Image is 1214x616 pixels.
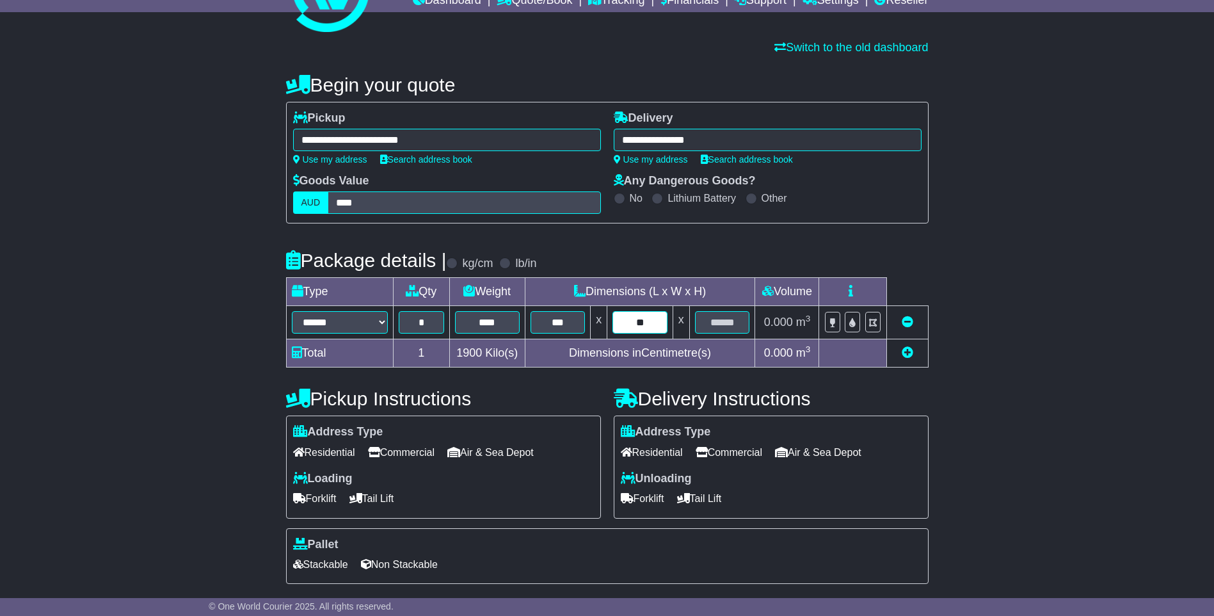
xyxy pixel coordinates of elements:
label: Lithium Battery [667,192,736,204]
td: Kilo(s) [449,339,525,368]
span: Tail Lift [677,489,722,508]
td: Weight [449,278,525,306]
a: Remove this item [902,316,913,328]
a: Search address book [380,154,472,165]
a: Use my address [293,154,367,165]
label: Delivery [614,111,673,126]
td: Total [286,339,393,368]
td: Type [286,278,393,306]
a: Add new item [902,346,913,359]
label: kg/cm [462,257,493,271]
span: Forklift [621,489,664,508]
span: Commercial [368,442,435,462]
label: No [630,192,643,204]
sup: 3 [806,344,811,354]
h4: Pickup Instructions [286,388,601,409]
label: Address Type [621,425,711,439]
label: Any Dangerous Goods? [614,174,756,188]
span: 1900 [456,346,482,359]
span: 0.000 [764,316,793,328]
label: Pickup [293,111,346,126]
sup: 3 [806,314,811,323]
a: Search address book [701,154,793,165]
label: Loading [293,472,353,486]
span: 0.000 [764,346,793,359]
h4: Package details | [286,250,447,271]
span: Forklift [293,489,337,508]
td: Qty [393,278,449,306]
span: Commercial [696,442,762,462]
label: Goods Value [293,174,369,188]
span: Residential [621,442,683,462]
h4: Begin your quote [286,74,929,95]
span: Air & Sea Depot [775,442,861,462]
a: Use my address [614,154,688,165]
label: AUD [293,191,329,214]
h4: Delivery Instructions [614,388,929,409]
span: m [796,346,811,359]
span: Non Stackable [361,555,438,574]
label: Other [762,192,787,204]
td: x [673,306,689,339]
td: Dimensions (L x W x H) [525,278,755,306]
span: Tail Lift [349,489,394,508]
span: Residential [293,442,355,462]
td: Volume [755,278,819,306]
span: Air & Sea Depot [447,442,534,462]
label: Pallet [293,538,339,552]
a: Switch to the old dashboard [774,41,928,54]
td: Dimensions in Centimetre(s) [525,339,755,368]
span: Stackable [293,555,348,574]
span: m [796,316,811,328]
td: x [591,306,607,339]
td: 1 [393,339,449,368]
label: Unloading [621,472,692,486]
label: Address Type [293,425,383,439]
label: lb/in [515,257,536,271]
span: © One World Courier 2025. All rights reserved. [209,601,394,612]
